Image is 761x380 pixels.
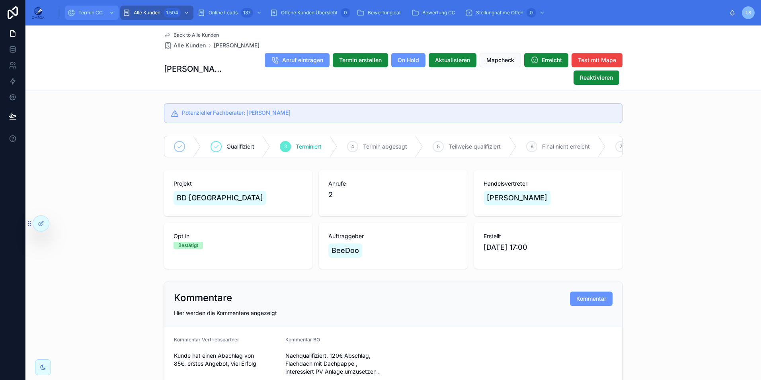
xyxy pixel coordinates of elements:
span: Terminiert [296,143,322,151]
a: Alle Kunden1.504 [120,6,193,20]
span: Offene Kunden Übersicht [281,10,338,16]
span: Kommentar BO [285,337,320,343]
span: LS [745,10,751,16]
span: Stellungnahme Offen [476,10,523,16]
span: Erstellt [484,232,613,240]
span: [DATE] 17:00 [484,242,613,253]
div: Bestätigt [178,242,198,249]
span: Alle Kunden [134,10,160,16]
span: Nachqualifiziert, 120€ Abschlag, Flachdach mit Dachpappe , interessiert PV Anlage umzusetzen . [285,352,390,376]
span: Opt in [174,232,303,240]
span: Anrufe [328,180,458,188]
a: Bewertung CC [409,6,461,20]
span: Termin abgesagt [363,143,407,151]
span: Teilweise qualifiziert [449,143,501,151]
span: Bewertung CC [422,10,455,16]
span: Mapcheck [486,56,514,64]
span: Bewertung call [368,10,402,16]
span: On Hold [398,56,419,64]
span: Termin erstellen [339,56,382,64]
div: 0 [527,8,536,18]
a: Back to Alle Kunden [164,32,219,38]
button: Kommentar [570,292,613,306]
button: Termin erstellen [333,53,388,67]
div: scrollable content [51,4,729,22]
h5: Potenzieller Fachberater: Fabian Hindenberg [182,110,616,116]
span: Reaktivieren [580,74,613,82]
h2: Kommentare [174,292,232,304]
span: [PERSON_NAME] [487,192,547,204]
span: 4 [351,143,354,150]
span: Kunde hat einen Abachlag von 85€, erstes Angebot, viel Erfolg [174,352,279,368]
h1: [PERSON_NAME] [164,63,226,74]
span: 3 [284,143,287,150]
span: Kommentar Vertriebspartner [174,337,239,343]
button: On Hold [391,53,425,67]
span: Anruf eintragen [282,56,323,64]
img: App logo [32,6,45,19]
a: Termin CC [65,6,119,20]
span: 7 [620,143,622,150]
span: Termin CC [78,10,103,16]
div: 0 [341,8,350,18]
span: BeeDoo [332,245,359,256]
span: Final nicht erreicht [542,143,590,151]
span: BD [GEOGRAPHIC_DATA] [177,192,263,204]
span: Online Leads [209,10,238,16]
a: Offene Kunden Übersicht0 [267,6,353,20]
span: Projekt [174,180,303,188]
div: 1.504 [164,8,181,18]
span: Qualifiziert [226,143,254,151]
span: 6 [531,143,533,150]
span: Aktualisieren [435,56,470,64]
span: Test mit Mape [578,56,616,64]
span: Erreicht [542,56,562,64]
span: 5 [437,143,440,150]
a: Alle Kunden [164,41,206,49]
span: Kommentar [576,295,606,303]
a: Online Leads137 [195,6,266,20]
span: Auftraggeber [328,232,458,240]
a: Stellungnahme Offen0 [462,6,549,20]
span: Hier werden die Kommentare angezeigt [174,309,277,316]
a: [PERSON_NAME] [214,41,260,49]
button: Erreicht [524,53,568,67]
div: 137 [241,8,253,18]
button: Test mit Mape [572,53,622,67]
button: Reaktivieren [574,71,619,85]
button: Anruf eintragen [265,53,330,67]
span: Alle Kunden [174,41,206,49]
span: Handelsvertreter [484,180,613,188]
span: Back to Alle Kunden [174,32,219,38]
button: Mapcheck [480,53,521,67]
a: Bewertung call [354,6,407,20]
span: 2 [328,189,333,200]
button: Aktualisieren [429,53,476,67]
